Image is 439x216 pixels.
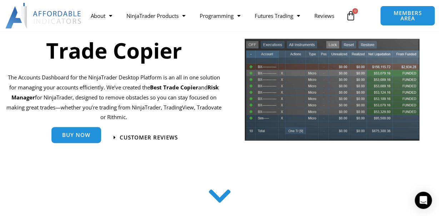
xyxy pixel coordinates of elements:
a: NinjaTrader Products [119,8,192,24]
strong: Risk Manager [11,84,219,101]
p: The Accounts Dashboard for the NinjaTrader Desktop Platform is an all in one solution for managin... [5,73,223,122]
a: Reviews [307,8,341,24]
a: Buy Now [51,127,101,143]
div: Open Intercom Messenger [415,192,432,209]
h1: Trade Copier [5,35,223,65]
span: Customer Reviews [120,135,178,140]
a: Programming [192,8,247,24]
span: MEMBERS AREA [388,10,428,21]
a: MEMBERS AREA [380,6,435,26]
img: LogoAI | Affordable Indicators – NinjaTrader [5,3,82,29]
a: Futures Trading [247,8,307,24]
nav: Menu [83,8,342,24]
a: About [83,8,119,24]
span: 0 [352,8,358,14]
span: Buy Now [62,132,90,138]
img: tradecopier | Affordable Indicators – NinjaTrader [244,38,420,146]
a: Customer Reviews [114,135,178,140]
b: Best Trade Copier [150,84,198,91]
a: 0 [335,5,366,26]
